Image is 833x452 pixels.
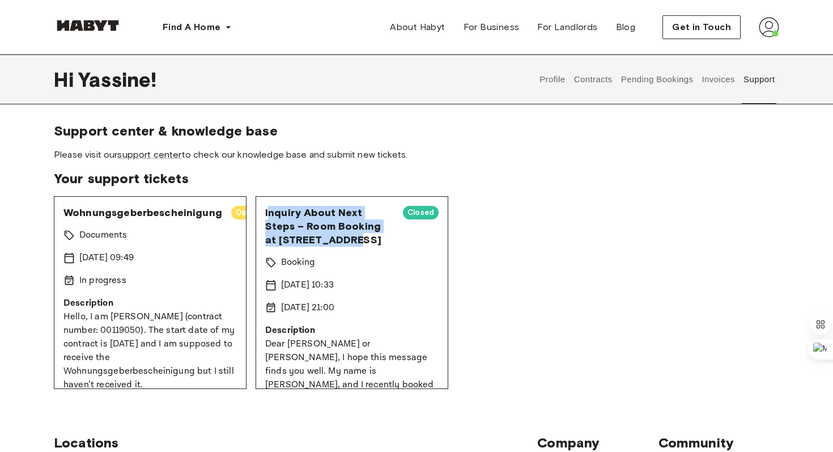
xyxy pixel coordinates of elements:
span: Get in Touch [672,20,731,34]
button: Find A Home [154,16,241,39]
span: Yassine ! [78,67,156,91]
p: In progress [79,274,126,288]
p: Booking [281,256,315,269]
span: Open [231,207,261,218]
span: Closed [403,207,439,218]
button: Pending Bookings [619,54,695,104]
span: Your support tickets [54,170,779,187]
button: Get in Touch [662,15,741,39]
p: [DATE] 21:00 [281,301,334,315]
button: Invoices [700,54,736,104]
span: Company [537,434,658,451]
div: user profile tabs [535,54,779,104]
span: Community [658,434,779,451]
a: Blog [607,16,645,39]
p: [DATE] 10:33 [281,278,334,292]
span: Find A Home [163,20,220,34]
img: avatar [759,17,779,37]
a: For Business [454,16,529,39]
p: Documents [79,229,127,242]
span: Hi [54,67,78,91]
span: Inquiry About Next Steps – Room Booking at [STREET_ADDRESS] [265,206,394,247]
p: [DATE] 09:49 [79,251,134,265]
span: Locations [54,434,537,451]
a: About Habyt [381,16,454,39]
span: For Business [464,20,520,34]
span: Support center & knowledge base [54,122,779,140]
button: Contracts [572,54,614,104]
p: Description [63,297,237,310]
button: Support [742,54,776,104]
span: About Habyt [390,20,445,34]
button: Profile [538,54,567,104]
span: Please visit our to check our knowledge base and submit new tickets. [54,149,779,161]
span: Wohnungsgeberbescheinigung [63,206,222,219]
a: For Landlords [528,16,606,39]
a: support center [117,149,181,160]
p: Hello, I am [PERSON_NAME] (contract number: 00119050). The start date of my contract is [DATE] an... [63,310,237,392]
span: Blog [616,20,636,34]
p: Description [265,324,439,337]
img: Habyt [54,20,122,31]
span: For Landlords [537,20,597,34]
